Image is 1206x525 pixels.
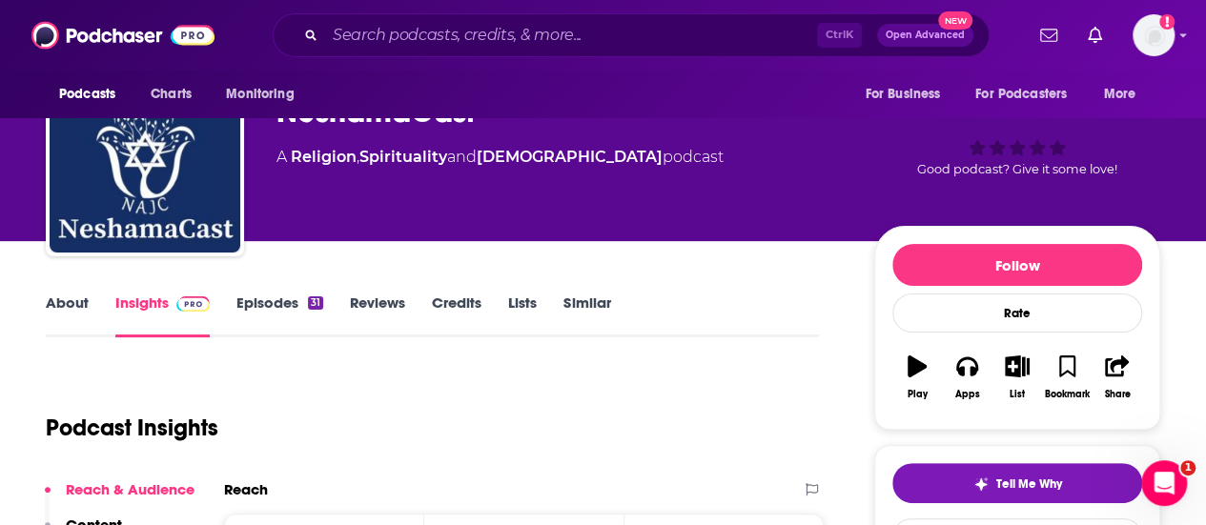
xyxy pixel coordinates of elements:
[176,296,210,312] img: Podchaser Pro
[66,480,194,498] p: Reach & Audience
[1104,389,1130,400] div: Share
[1032,19,1065,51] a: Show notifications dropdown
[892,463,1142,503] button: tell me why sparkleTell Me Why
[477,148,663,166] a: [DEMOGRAPHIC_DATA]
[1042,343,1092,412] button: Bookmark
[938,11,972,30] span: New
[917,162,1117,176] span: Good podcast? Give it some love!
[877,24,973,47] button: Open AdvancedNew
[851,76,964,112] button: open menu
[1091,76,1160,112] button: open menu
[1093,343,1142,412] button: Share
[1133,14,1175,56] span: Logged in as LBraverman
[996,476,1062,492] span: Tell Me Why
[46,414,218,442] h1: Podcast Insights
[942,343,991,412] button: Apps
[59,81,115,108] span: Podcasts
[213,76,318,112] button: open menu
[226,81,294,108] span: Monitoring
[115,293,210,337] a: InsightsPodchaser Pro
[1010,389,1025,400] div: List
[908,389,928,400] div: Play
[138,76,203,112] a: Charts
[975,81,1067,108] span: For Podcasters
[1080,19,1110,51] a: Show notifications dropdown
[992,343,1042,412] button: List
[46,293,89,337] a: About
[892,244,1142,286] button: Follow
[350,293,405,337] a: Reviews
[886,30,965,40] span: Open Advanced
[291,148,357,166] a: Religion
[1133,14,1175,56] button: Show profile menu
[892,293,1142,333] div: Rate
[817,23,862,48] span: Ctrl K
[1045,389,1090,400] div: Bookmark
[1180,460,1196,475] span: 1
[308,296,323,310] div: 31
[1104,81,1136,108] span: More
[1159,14,1175,30] svg: Add a profile image
[432,293,481,337] a: Credits
[357,148,359,166] span: ,
[955,389,980,400] div: Apps
[892,343,942,412] button: Play
[50,62,240,252] img: NeshamaCast
[865,81,940,108] span: For Business
[273,13,990,57] div: Search podcasts, credits, & more...
[31,17,215,53] img: Podchaser - Follow, Share and Rate Podcasts
[508,293,537,337] a: Lists
[563,293,610,337] a: Similar
[447,148,477,166] span: and
[874,75,1160,193] div: Good podcast? Give it some love!
[46,76,140,112] button: open menu
[224,480,268,498] h2: Reach
[963,76,1094,112] button: open menu
[276,146,724,169] div: A podcast
[359,148,447,166] a: Spirituality
[45,480,194,515] button: Reach & Audience
[1133,14,1175,56] img: User Profile
[325,20,817,50] input: Search podcasts, credits, & more...
[236,293,323,337] a: Episodes31
[151,81,192,108] span: Charts
[1141,460,1187,506] iframe: Intercom live chat
[973,476,989,492] img: tell me why sparkle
